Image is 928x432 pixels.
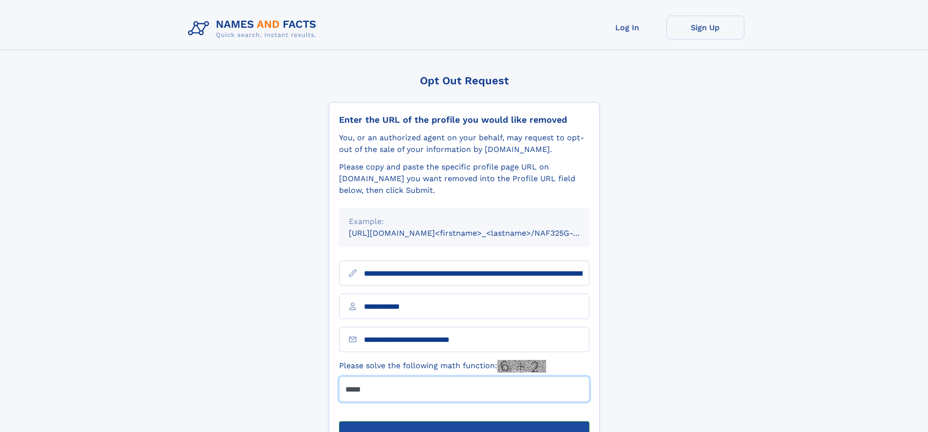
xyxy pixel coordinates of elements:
[588,16,666,39] a: Log In
[329,75,600,87] div: Opt Out Request
[349,228,608,238] small: [URL][DOMAIN_NAME]<firstname>_<lastname>/NAF325G-xxxxxxxx
[339,132,589,155] div: You, or an authorized agent on your behalf, may request to opt-out of the sale of your informatio...
[339,114,589,125] div: Enter the URL of the profile you would like removed
[184,16,324,42] img: Logo Names and Facts
[349,216,580,227] div: Example:
[339,360,546,373] label: Please solve the following math function:
[666,16,744,39] a: Sign Up
[339,161,589,196] div: Please copy and paste the specific profile page URL on [DOMAIN_NAME] you want removed into the Pr...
